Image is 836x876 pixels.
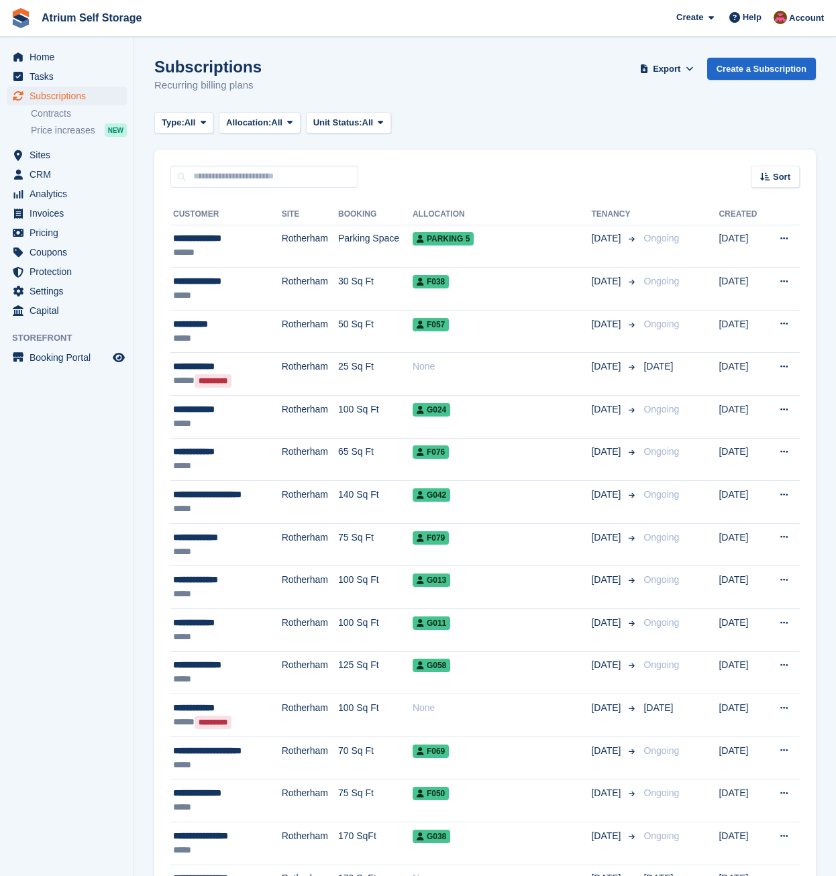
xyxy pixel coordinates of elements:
span: G024 [413,403,450,417]
span: [DATE] [591,231,623,245]
td: [DATE] [719,651,766,694]
td: Rotherham [282,779,338,822]
span: [DATE] [591,616,623,630]
span: [DATE] [643,702,673,713]
button: Export [637,58,696,80]
span: G038 [413,830,450,843]
span: Analytics [30,184,110,203]
td: Rotherham [282,523,338,566]
span: F076 [413,445,449,459]
td: 100 Sq Ft [338,609,413,652]
td: Rotherham [282,353,338,396]
td: [DATE] [719,822,766,865]
span: G013 [413,573,450,587]
td: Parking Space [338,225,413,268]
span: [DATE] [591,531,623,545]
span: [DATE] [591,573,623,587]
td: Rotherham [282,736,338,779]
td: [DATE] [719,438,766,481]
td: 75 Sq Ft [338,523,413,566]
a: menu [7,146,127,164]
span: Export [653,62,680,76]
span: Allocation: [226,116,271,129]
span: All [362,116,374,129]
td: 125 Sq Ft [338,651,413,694]
td: [DATE] [719,225,766,268]
span: [DATE] [591,658,623,672]
span: Sites [30,146,110,164]
h1: Subscriptions [154,58,262,76]
span: Ongoing [643,617,679,628]
td: Rotherham [282,822,338,865]
span: Invoices [30,204,110,223]
a: menu [7,282,127,300]
td: 100 Sq Ft [338,694,413,737]
span: All [271,116,282,129]
span: Ongoing [643,276,679,286]
span: Ongoing [643,233,679,243]
a: menu [7,48,127,66]
td: [DATE] [719,694,766,737]
a: Contracts [31,107,127,120]
span: Storefront [12,331,134,345]
span: F057 [413,318,449,331]
a: menu [7,348,127,367]
span: CRM [30,165,110,184]
span: F038 [413,275,449,288]
span: Ongoing [643,659,679,670]
a: menu [7,204,127,223]
a: Price increases NEW [31,123,127,138]
td: Rotherham [282,481,338,524]
span: Ongoing [643,532,679,543]
td: Rotherham [282,268,338,311]
span: F079 [413,531,449,545]
span: [DATE] [591,317,623,331]
span: Help [743,11,762,24]
td: Rotherham [282,694,338,737]
span: Ongoing [643,830,679,841]
span: [DATE] [591,360,623,374]
img: stora-icon-8386f47178a22dfd0bd8f6a31ec36ba5ce8667c1dd55bd0f319d3a0aa187defe.svg [11,8,31,28]
a: Preview store [111,349,127,366]
span: [DATE] [591,402,623,417]
span: Ongoing [643,319,679,329]
a: menu [7,165,127,184]
td: 100 Sq Ft [338,396,413,439]
span: [DATE] [591,445,623,459]
span: [DATE] [591,701,623,715]
th: Booking [338,204,413,225]
td: Rotherham [282,651,338,694]
td: [DATE] [719,523,766,566]
a: menu [7,223,127,242]
span: Create [676,11,703,24]
span: [DATE] [591,488,623,502]
button: Type: All [154,112,213,134]
td: Rotherham [282,310,338,353]
td: Rotherham [282,609,338,652]
span: Home [30,48,110,66]
td: [DATE] [719,566,766,609]
span: Account [789,11,824,25]
div: NEW [105,123,127,137]
th: Tenancy [591,204,638,225]
td: 70 Sq Ft [338,736,413,779]
button: Allocation: All [219,112,301,134]
span: [DATE] [591,829,623,843]
a: menu [7,67,127,86]
span: G011 [413,616,450,630]
span: [DATE] [591,744,623,758]
a: menu [7,243,127,262]
span: F050 [413,787,449,800]
td: Rotherham [282,225,338,268]
span: G042 [413,488,450,502]
td: Rotherham [282,566,338,609]
button: Unit Status: All [306,112,391,134]
th: Customer [170,204,282,225]
td: 65 Sq Ft [338,438,413,481]
td: [DATE] [719,481,766,524]
span: Ongoing [643,787,679,798]
td: 140 Sq Ft [338,481,413,524]
th: Allocation [413,204,591,225]
td: 75 Sq Ft [338,779,413,822]
span: Ongoing [643,574,679,585]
